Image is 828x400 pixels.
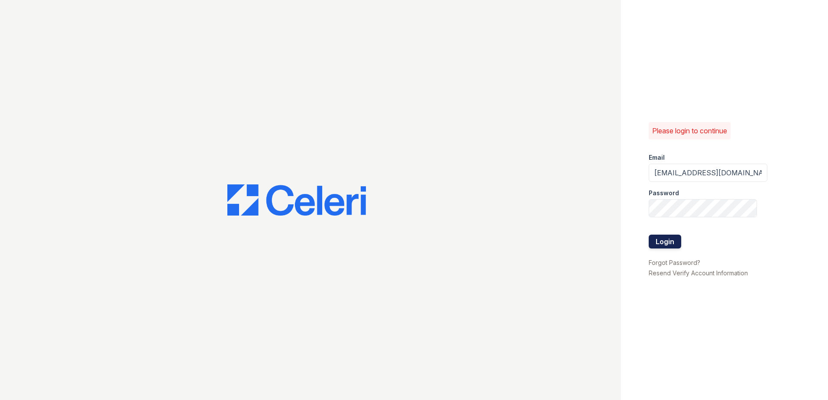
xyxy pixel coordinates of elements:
[649,153,665,162] label: Email
[649,189,679,197] label: Password
[652,126,727,136] p: Please login to continue
[649,259,700,266] a: Forgot Password?
[649,269,748,277] a: Resend Verify Account Information
[227,184,366,216] img: CE_Logo_Blue-a8612792a0a2168367f1c8372b55b34899dd931a85d93a1a3d3e32e68fde9ad4.png
[649,235,681,248] button: Login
